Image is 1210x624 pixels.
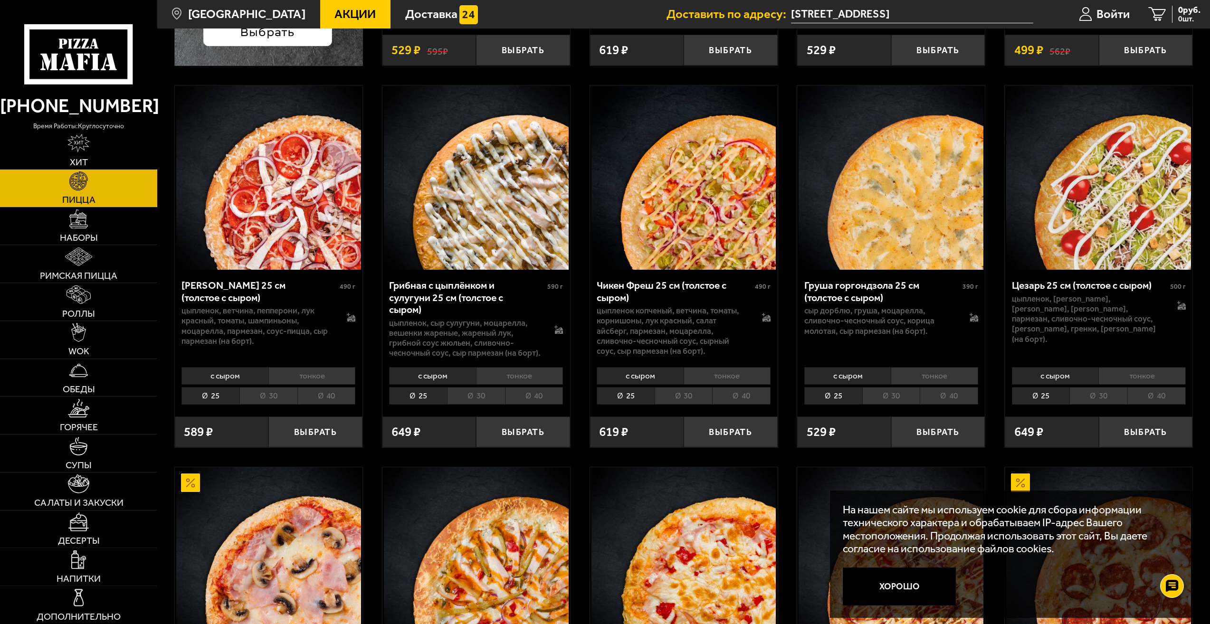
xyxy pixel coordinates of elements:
button: Выбрать [891,35,985,66]
a: Петровская 25 см (толстое с сыром) [175,85,362,270]
span: 500 г [1170,283,1186,291]
div: Груша горгондзола 25 см (толстое с сыром) [804,279,960,303]
li: 40 [297,387,356,405]
span: [GEOGRAPHIC_DATA] [188,8,305,20]
span: 529 ₽ [807,44,836,57]
li: 25 [181,387,239,405]
button: Выбрать [1099,416,1193,447]
button: Выбрать [1099,35,1193,66]
img: 15daf4d41897b9f0e9f617042186c801.svg [459,5,478,24]
span: 649 ₽ [1014,425,1043,438]
span: 589 ₽ [184,425,213,438]
li: 30 [862,387,920,405]
a: Цезарь 25 см (толстое с сыром) [1005,85,1192,270]
p: На нашем сайте мы используем cookie для сбора информации технического характера и обрабатываем IP... [843,503,1175,556]
div: Чикен Фреш 25 см (толстое с сыром) [597,279,753,303]
span: Доставить по адресу: [667,8,791,20]
span: Напитки [57,574,101,584]
a: Грибная с цыплёнком и сулугуни 25 см (толстое с сыром) [382,85,570,270]
button: Хорошо [843,567,956,605]
li: 25 [1012,387,1070,405]
span: Супы [66,461,92,470]
li: тонкое [476,367,563,385]
li: с сыром [1012,367,1098,385]
li: 40 [920,387,978,405]
p: цыпленок, ветчина, пепперони, лук красный, томаты, шампиньоны, моцарелла, пармезан, соус-пицца, с... [181,306,334,346]
span: Римская пицца [40,271,117,281]
img: Чикен Фреш 25 см (толстое с сыром) [591,85,776,270]
span: Пицца [62,195,95,205]
button: Выбрать [268,416,362,447]
li: тонкое [891,367,978,385]
img: Груша горгондзола 25 см (толстое с сыром) [799,85,983,270]
li: с сыром [181,367,268,385]
span: WOK [68,347,89,356]
span: Салаты и закуски [34,498,124,508]
span: 619 ₽ [599,425,628,438]
span: 0 руб. [1178,6,1200,15]
li: 30 [239,387,297,405]
li: 40 [712,387,771,405]
s: 562 ₽ [1049,44,1070,57]
li: 40 [505,387,563,405]
span: Наборы [60,233,98,243]
li: 30 [1069,387,1127,405]
button: Выбрать [476,35,570,66]
span: Акции [334,8,376,20]
span: Доставка [405,8,457,20]
span: Обеды [63,385,95,394]
li: тонкое [684,367,771,385]
span: 0 шт. [1178,15,1200,23]
li: 30 [655,387,713,405]
span: 619 ₽ [599,44,628,57]
li: 25 [389,387,447,405]
input: Ваш адрес доставки [791,6,1033,23]
span: Роллы [62,309,95,319]
li: с сыром [597,367,683,385]
p: цыпленок, [PERSON_NAME], [PERSON_NAME], [PERSON_NAME], пармезан, сливочно-чесночный соус, [PERSON... [1012,294,1164,344]
button: Выбрать [476,416,570,447]
span: 490 г [340,283,355,291]
img: Цезарь 25 см (толстое с сыром) [1006,85,1191,270]
li: с сыром [389,367,476,385]
div: Цезарь 25 см (толстое с сыром) [1012,279,1168,291]
a: Чикен Фреш 25 см (толстое с сыром) [590,85,778,270]
span: Санкт-Петербург, улица Марата, 86 [791,6,1033,23]
span: 590 г [547,283,563,291]
div: Грибная с цыплёнком и сулугуни 25 см (толстое с сыром) [389,279,545,315]
img: Акционный [181,473,200,492]
span: 529 ₽ [391,44,420,57]
button: Выбрать [684,35,778,66]
p: сыр дорблю, груша, моцарелла, сливочно-чесночный соус, корица молотая, сыр пармезан (на борт). [804,306,957,336]
span: 390 г [962,283,978,291]
span: Хит [70,158,88,167]
span: Горячее [60,423,98,432]
div: [PERSON_NAME] 25 см (толстое с сыром) [181,279,337,303]
li: 40 [1127,387,1186,405]
li: тонкое [268,367,355,385]
li: с сыром [804,367,891,385]
p: цыпленок, сыр сулугуни, моцарелла, вешенки жареные, жареный лук, грибной соус Жюльен, сливочно-че... [389,318,542,359]
li: 30 [447,387,505,405]
p: цыпленок копченый, ветчина, томаты, корнишоны, лук красный, салат айсберг, пармезан, моцарелла, с... [597,306,749,356]
s: 595 ₽ [427,44,448,57]
span: Десерты [58,536,100,546]
span: Дополнительно [37,612,121,622]
button: Выбрать [684,416,778,447]
img: Петровская 25 см (толстое с сыром) [176,85,361,270]
span: 499 ₽ [1014,44,1043,57]
img: Акционный [1011,473,1030,492]
span: 529 ₽ [807,425,836,438]
li: 25 [804,387,862,405]
li: 25 [597,387,655,405]
a: Груша горгондзола 25 см (толстое с сыром) [797,85,985,270]
span: Войти [1096,8,1130,20]
span: 490 г [755,283,771,291]
button: Выбрать [891,416,985,447]
li: тонкое [1098,367,1185,385]
span: 649 ₽ [391,425,420,438]
img: Грибная с цыплёнком и сулугуни 25 см (толстое с сыром) [384,85,569,270]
